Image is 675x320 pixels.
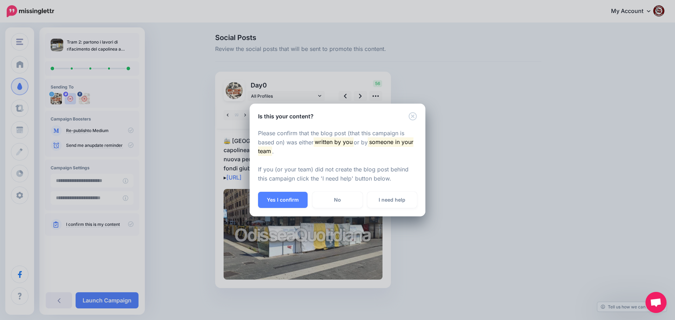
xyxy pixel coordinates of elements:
a: I need help [367,192,417,208]
p: Please confirm that the blog post (that this campaign is based on) was either or by . If you (or ... [258,129,417,184]
mark: someone in your team [258,137,413,156]
mark: written by you [314,137,354,146]
button: Yes I confirm [258,192,308,208]
button: Close [409,112,417,121]
h5: Is this your content? [258,112,314,120]
a: No [313,192,362,208]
